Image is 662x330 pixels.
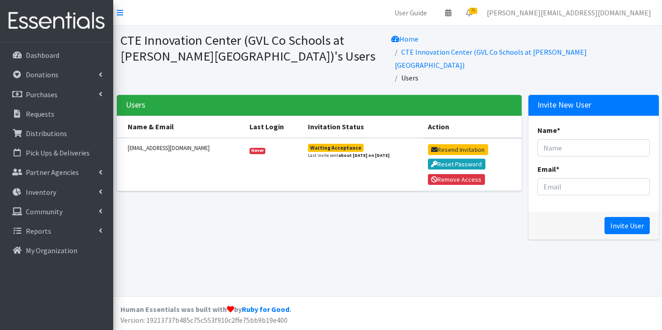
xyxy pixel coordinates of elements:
p: My Organization [26,246,77,255]
div: Waiting Acceptance [310,145,361,151]
a: Ruby for Good [242,305,289,314]
a: 76 [459,4,480,22]
label: Name [537,125,560,136]
a: Partner Agencies [4,163,110,181]
input: Invite User [604,217,650,234]
button: Reset Password [428,159,485,170]
a: User Guide [387,4,434,22]
a: Reports [4,222,110,240]
p: Partner Agencies [26,168,79,177]
a: Inventory [4,183,110,201]
input: Email [537,178,650,195]
p: Purchases [26,90,58,99]
th: Name & Email [117,116,244,138]
button: Remove Access [428,174,485,185]
strong: about [DATE] on [DATE] [338,152,389,158]
p: Inventory [26,188,56,197]
p: Requests [26,109,54,118]
h1: CTE Innovation Center (GVL Co Schools at [PERSON_NAME][GEOGRAPHIC_DATA])'s Users [120,33,384,64]
a: Community [4,203,110,221]
a: Pick Ups & Deliveries [4,144,110,162]
p: Distributions [26,129,67,138]
h3: Invite New User [537,100,591,110]
span: Never [249,148,266,154]
p: Dashboard [26,51,59,60]
p: Reports [26,226,51,236]
a: Purchases [4,85,110,104]
abbr: required [557,126,560,135]
strong: Human Essentials was built with by . [120,305,291,314]
small: Last invite sent [308,152,389,159]
abbr: required [556,165,559,174]
input: Name [537,139,650,156]
a: Home [391,34,418,43]
span: Version: 19213737b485c75c553f910c2ffe75bb9b19e400 [120,316,288,325]
span: 76 [469,8,477,14]
a: Requests [4,105,110,123]
button: Resend Invitation [428,144,488,155]
a: My Organization [4,241,110,259]
a: Dashboard [4,46,110,64]
h3: Users [126,100,145,110]
p: Donations [26,70,58,79]
li: Users [391,71,418,85]
a: [PERSON_NAME][EMAIL_ADDRESS][DOMAIN_NAME] [480,4,658,22]
a: Donations [4,66,110,84]
label: Email [537,164,559,174]
a: CTE Innovation Center (GVL Co Schools at [PERSON_NAME][GEOGRAPHIC_DATA]) [395,47,587,70]
p: Pick Ups & Deliveries [26,148,90,157]
a: Distributions [4,124,110,142]
th: Invitation Status [302,116,422,138]
th: Action [422,116,522,138]
p: Community [26,207,62,216]
small: [EMAIL_ADDRESS][DOMAIN_NAME] [128,144,239,152]
th: Last Login [244,116,303,138]
img: HumanEssentials [4,6,110,36]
